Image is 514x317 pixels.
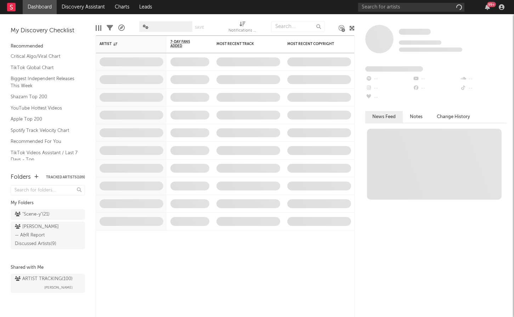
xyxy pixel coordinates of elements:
[11,42,85,51] div: Recommended
[11,93,78,101] a: Shazam Top 200
[11,149,78,163] a: TikTok Videos Assistant / Last 7 Days - Top
[107,18,113,38] div: Filters
[44,283,73,292] span: [PERSON_NAME]
[11,52,78,60] a: Critical Algo/Viral Chart
[15,223,65,248] div: [PERSON_NAME] — A&R Report Discussed Artists ( 9 )
[118,18,125,38] div: A&R Pipeline
[365,66,423,72] span: Fans Added by Platform
[15,275,73,283] div: ARTIST TRACKING ( 100 )
[485,4,490,10] button: 99+
[195,26,204,29] button: Save
[365,84,412,93] div: --
[271,21,324,32] input: Search...
[365,111,403,123] button: News Feed
[15,210,50,219] div: "Scene-y" ( 21 )
[46,176,85,179] button: Tracked Artists(109)
[96,18,101,38] div: Edit Columns
[11,274,85,293] a: ARTIST TRACKING(100)[PERSON_NAME]
[460,74,507,84] div: --
[11,75,78,89] a: Biggest Independent Releases This Week
[460,84,507,93] div: --
[399,40,441,45] span: Tracking Since: [DATE]
[11,27,85,35] div: My Discovery Checklist
[11,173,31,182] div: Folders
[365,93,412,102] div: --
[228,27,257,35] div: Notifications (Artist)
[11,127,78,134] a: Spotify Track Velocity Chart
[399,28,431,35] a: Some Artist
[487,2,496,7] div: 99 +
[403,111,430,123] button: Notes
[412,84,459,93] div: --
[399,48,462,52] span: 0 fans last week
[287,42,340,46] div: Most Recent Copyright
[430,111,477,123] button: Change History
[11,199,85,207] div: My Folders
[11,104,78,112] a: YouTube Hottest Videos
[100,42,153,46] div: Artist
[11,222,85,249] a: [PERSON_NAME] — A&R Report Discussed Artists(9)
[358,3,464,12] input: Search for artists
[412,74,459,84] div: --
[365,74,412,84] div: --
[228,18,257,38] div: Notifications (Artist)
[11,115,78,123] a: Apple Top 200
[11,64,78,72] a: TikTok Global Chart
[216,42,270,46] div: Most Recent Track
[11,209,85,220] a: "Scene-y"(21)
[399,29,431,35] span: Some Artist
[11,185,85,195] input: Search for folders...
[170,40,199,48] span: 7-Day Fans Added
[11,138,78,145] a: Recommended For You
[11,263,85,272] div: Shared with Me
